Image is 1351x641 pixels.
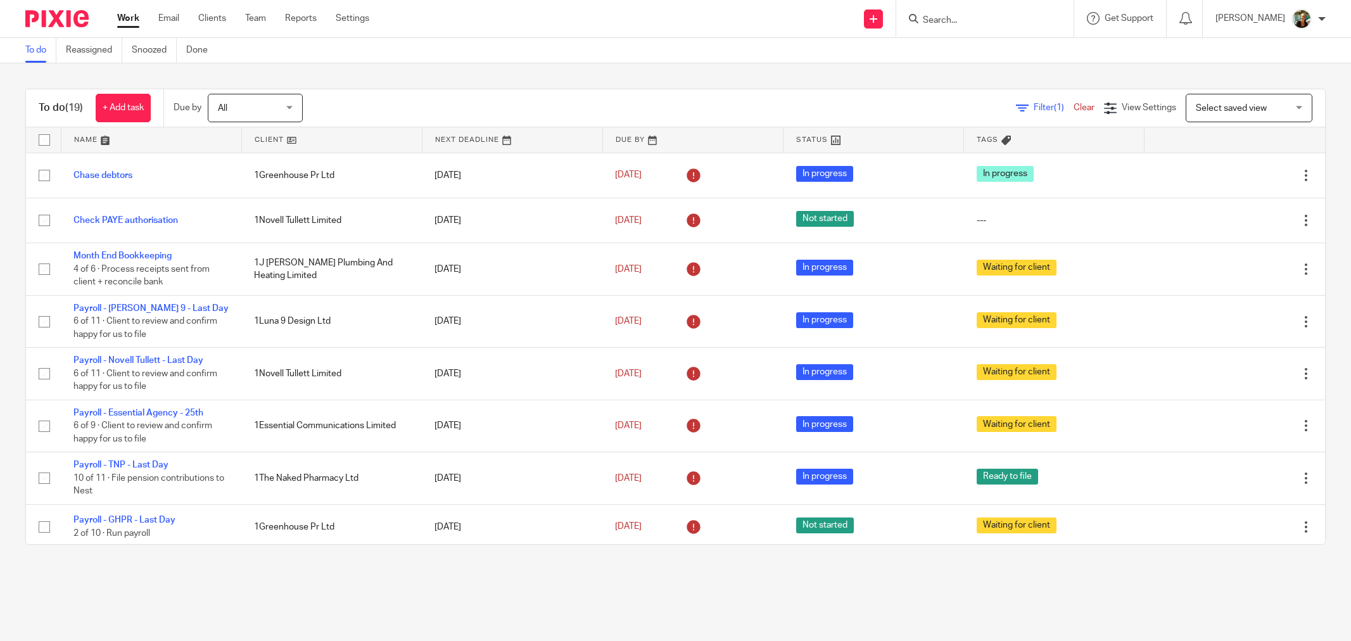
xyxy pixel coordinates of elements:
span: [DATE] [615,474,642,483]
td: [DATE] [422,198,602,243]
input: Search [922,15,1036,27]
span: Ready to file [977,469,1038,485]
td: 1Greenhouse Pr Ltd [241,504,422,549]
a: Work [117,12,139,25]
a: Snoozed [132,38,177,63]
span: In progress [796,260,853,276]
span: Not started [796,211,854,227]
div: --- [977,214,1132,227]
td: 1Novell Tullett Limited [241,198,422,243]
span: 2 of 10 · Run payroll [73,529,150,538]
span: Waiting for client [977,517,1056,533]
span: In progress [977,166,1034,182]
a: + Add task [96,94,151,122]
span: [DATE] [615,171,642,180]
span: Tags [977,136,998,143]
a: Payroll - [PERSON_NAME] 9 - Last Day [73,304,229,313]
a: Settings [336,12,369,25]
img: Pixie [25,10,89,27]
span: Not started [796,517,854,533]
span: 4 of 6 · Process receipts sent from client + reconcile bank [73,265,210,287]
span: In progress [796,364,853,380]
p: Due by [174,101,201,114]
span: (19) [65,103,83,113]
td: [DATE] [422,452,602,504]
a: Reports [285,12,317,25]
span: 6 of 11 · Client to review and confirm happy for us to file [73,317,217,339]
span: In progress [796,416,853,432]
span: 6 of 9 · Client to review and confirm happy for us to file [73,421,212,443]
span: [DATE] [615,317,642,326]
span: Waiting for client [977,364,1056,380]
a: Email [158,12,179,25]
a: Payroll - Novell Tullett - Last Day [73,356,203,365]
a: Team [245,12,266,25]
a: Done [186,38,217,63]
span: In progress [796,312,853,328]
span: [DATE] [615,523,642,531]
td: 1J [PERSON_NAME] Plumbing And Heating Limited [241,243,422,295]
td: 1Greenhouse Pr Ltd [241,153,422,198]
a: To do [25,38,56,63]
span: [DATE] [615,216,642,225]
a: Payroll - GHPR - Last Day [73,516,175,524]
a: Month End Bookkeeping [73,251,172,260]
td: 1The Naked Pharmacy Ltd [241,452,422,504]
td: 1Essential Communications Limited [241,400,422,452]
td: [DATE] [422,243,602,295]
span: (1) [1054,103,1064,112]
td: [DATE] [422,504,602,549]
td: [DATE] [422,153,602,198]
a: Payroll - Essential Agency - 25th [73,409,203,417]
td: [DATE] [422,400,602,452]
span: Waiting for client [977,260,1056,276]
span: Filter [1034,103,1074,112]
span: In progress [796,166,853,182]
span: 6 of 11 · Client to review and confirm happy for us to file [73,369,217,391]
span: View Settings [1122,103,1176,112]
a: Chase debtors [73,171,132,180]
td: [DATE] [422,295,602,347]
td: [DATE] [422,348,602,400]
span: All [218,104,227,113]
span: Select saved view [1196,104,1267,113]
a: Check PAYE authorisation [73,216,178,225]
img: Photo2.jpg [1291,9,1312,29]
span: [DATE] [615,265,642,274]
a: Clients [198,12,226,25]
p: [PERSON_NAME] [1215,12,1285,25]
span: Waiting for client [977,312,1056,328]
span: Waiting for client [977,416,1056,432]
a: Payroll - TNP - Last Day [73,460,168,469]
span: In progress [796,469,853,485]
span: 10 of 11 · File pension contributions to Nest [73,474,224,496]
td: 1Luna 9 Design Ltd [241,295,422,347]
h1: To do [39,101,83,115]
a: Reassigned [66,38,122,63]
a: Clear [1074,103,1094,112]
span: [DATE] [615,369,642,378]
span: [DATE] [615,421,642,430]
span: Get Support [1105,14,1153,23]
td: 1Novell Tullett Limited [241,348,422,400]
